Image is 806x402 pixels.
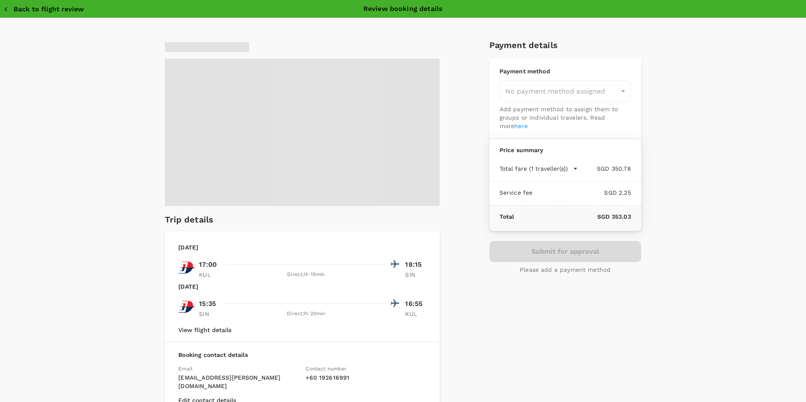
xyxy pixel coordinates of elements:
img: MH [178,259,195,276]
button: Total fare (1 traveller(s)) [500,164,578,173]
p: + 60 192616991 [306,373,426,382]
span: Contact number [306,366,347,372]
p: [DATE] [178,243,198,252]
p: Review booking details [363,4,443,14]
button: Back to flight review [3,5,84,13]
a: here [514,123,528,129]
p: SGD 353.03 [514,212,631,221]
p: SGD 2.25 [532,188,631,197]
p: Total [500,212,514,221]
h6: Payment details [489,38,641,52]
p: Service fee [500,188,533,197]
span: Email [178,366,193,372]
p: 17:00 [199,260,217,270]
p: KUL [199,271,220,279]
p: Booking contact details [178,351,426,359]
p: 15:35 [199,299,216,309]
h6: Trip details [165,213,213,226]
p: Please add a payment method [520,265,610,274]
p: Total fare (1 traveller(s)) [500,164,568,173]
button: View flight details [178,327,231,333]
p: SGD 350.78 [578,164,631,173]
p: 18:15 [405,260,426,270]
p: 16:55 [405,299,426,309]
div: Direct , 1h 20min [225,310,387,318]
div: Direct , 1h 15min [225,271,387,279]
p: Payment method [500,67,631,75]
p: KUL [405,310,426,318]
p: [EMAIL_ADDRESS][PERSON_NAME][DOMAIN_NAME] [178,373,299,390]
p: [DATE] [178,282,198,291]
div: No payment method assigned [500,80,631,102]
p: SIN [199,310,220,318]
p: Price summary [500,146,631,154]
p: Add payment method to assign them to groups or individual travelers. Read more [500,105,631,130]
p: SIN [405,271,426,279]
img: MH [178,298,195,315]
